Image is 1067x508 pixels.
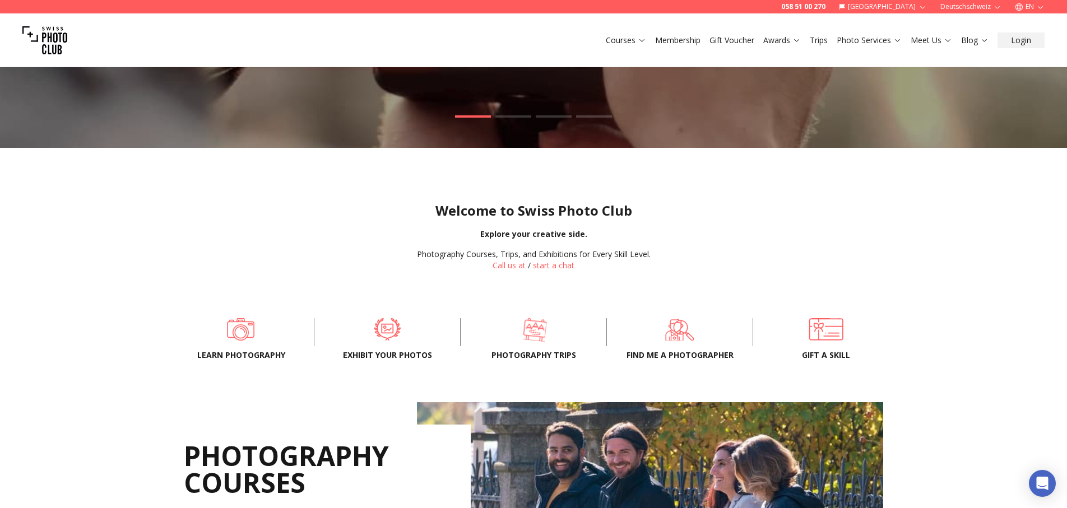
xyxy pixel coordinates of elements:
[625,318,735,341] a: Find me a photographer
[805,32,832,48] button: Trips
[1029,470,1056,497] div: Open Intercom Messenger
[781,2,825,11] a: 058 51 00 270
[705,32,759,48] button: Gift Voucher
[186,318,296,341] a: Learn Photography
[332,349,442,361] span: Exhibit your photos
[493,260,526,271] a: Call us at
[606,35,646,46] a: Courses
[22,18,67,63] img: Swiss photo club
[625,349,735,361] span: Find me a photographer
[961,35,989,46] a: Blog
[479,349,588,361] span: Photography trips
[906,32,957,48] button: Meet Us
[771,318,881,341] a: Gift a skill
[832,32,906,48] button: Photo Services
[998,32,1045,48] button: Login
[186,349,296,361] span: Learn Photography
[417,249,651,260] div: Photography Courses, Trips, and Exhibitions for Every Skill Level.
[709,35,754,46] a: Gift Voucher
[759,32,805,48] button: Awards
[9,202,1058,220] h1: Welcome to Swiss Photo Club
[911,35,952,46] a: Meet Us
[771,349,881,361] span: Gift a skill
[763,35,801,46] a: Awards
[651,32,705,48] button: Membership
[957,32,993,48] button: Blog
[837,35,902,46] a: Photo Services
[810,35,828,46] a: Trips
[533,260,574,271] button: start a chat
[479,318,588,341] a: Photography trips
[601,32,651,48] button: Courses
[9,229,1058,240] div: Explore your creative side.
[417,249,651,271] div: /
[655,35,700,46] a: Membership
[332,318,442,341] a: Exhibit your photos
